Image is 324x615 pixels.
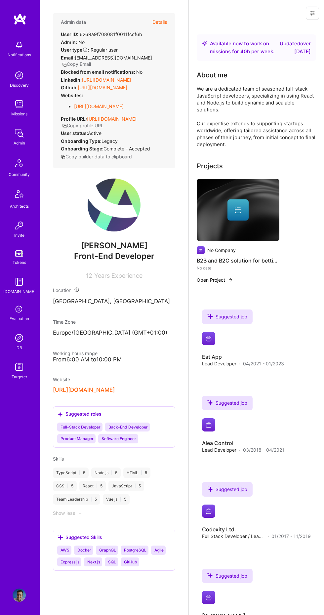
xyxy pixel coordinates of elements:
[108,559,116,564] span: SQL
[94,272,142,279] span: Years Experience
[197,265,279,271] div: No date
[57,534,102,541] div: Suggested Skills
[202,439,284,447] h4: Alea Control
[53,356,175,363] div: From 6:00 AM to 10:00 PM
[53,456,64,462] span: Skills
[9,171,30,178] div: Community
[88,179,141,231] img: User Avatar
[197,256,279,265] h4: B2B and B2C solution for betting industry
[11,589,27,602] a: User Avatar
[61,116,87,122] strong: Profile URL:
[103,146,150,151] span: Complete - Accepted
[82,77,131,83] a: [URL][DOMAIN_NAME]
[207,247,236,254] div: No Company
[53,481,77,491] div: CSS 5
[61,31,142,38] div: 6269a9f708081f0011fccf6b
[207,573,213,578] i: icon SuggestedTeams
[239,360,240,367] span: ·
[53,287,175,294] div: Location
[82,47,88,53] i: Help
[61,153,132,160] button: Copy builder data to clipboard
[10,203,29,210] div: Architects
[61,436,94,441] span: Product Manager
[53,329,175,337] p: Europe/[GEOGRAPHIC_DATA] (GMT+01:00 )
[61,559,79,564] span: Express.js
[77,548,91,553] span: Docker
[10,82,29,89] div: Discovery
[197,70,227,80] div: About me
[243,447,284,453] span: 03/2018 - 04/2021
[108,481,144,491] div: JavaScript 5
[61,155,65,159] i: icon Copy
[61,69,136,75] strong: Blocked from email notifications:
[13,259,26,266] div: Tokens
[12,374,27,380] div: Targeter
[202,332,215,345] img: Company logo
[87,116,137,122] a: [URL][DOMAIN_NAME]
[61,85,78,90] strong: Github:
[228,277,233,282] img: arrow-right
[61,548,69,553] span: AWS
[91,497,92,502] span: |
[207,313,213,319] i: icon SuggestedTeams
[53,241,175,251] span: [PERSON_NAME]
[57,411,63,417] i: icon SuggestedTeams
[202,41,207,46] img: Availability
[13,98,26,111] img: teamwork
[10,315,29,322] div: Evaluation
[197,179,279,241] img: cover
[62,122,103,129] button: Copy profile URL
[87,559,100,564] span: Next.js
[11,187,27,203] img: Architects
[11,111,27,117] div: Missions
[271,533,311,540] span: 01/2017 - 11/2019
[62,61,91,67] button: Copy Email
[96,483,98,489] span: |
[53,298,175,306] p: [GEOGRAPHIC_DATA], [GEOGRAPHIC_DATA]
[13,360,26,374] img: Skill Targeter
[53,510,75,516] div: Show less
[53,387,115,393] button: [URL][DOMAIN_NAME]
[152,13,167,31] button: Details
[61,69,142,75] div: No
[79,470,80,475] span: |
[53,350,98,356] span: Working hours range
[202,353,284,360] h4: Eat App
[75,55,152,61] span: [EMAIL_ADDRESS][DOMAIN_NAME]
[61,93,83,98] strong: Websites:
[267,533,269,540] span: ·
[13,331,26,345] img: Admin Search
[3,288,35,295] div: [DOMAIN_NAME]
[86,272,92,279] span: 12
[15,250,23,257] img: tokens
[207,400,213,405] i: icon SuggestedTeams
[14,304,25,315] i: icon SelectionTeam
[13,127,26,140] img: admin teamwork
[202,591,215,604] img: Company logo
[202,396,253,410] div: Suggested job
[14,140,25,146] div: Admin
[62,124,67,128] i: icon Copy
[17,345,22,351] div: DB
[61,47,118,53] div: Regular user
[74,103,124,109] a: [URL][DOMAIN_NAME]
[61,39,77,45] strong: Admin:
[210,40,277,56] div: Available now to work on missions for h per week .
[61,55,75,61] strong: Email:
[13,69,26,82] img: discovery
[197,246,205,254] img: Company logo
[202,447,236,453] span: Lead Developer
[61,425,101,430] span: Full-Stack Developer
[78,85,127,90] a: [URL][DOMAIN_NAME]
[202,309,253,324] div: Suggested job
[61,138,101,144] strong: Onboarding Type:
[53,319,76,325] span: Time Zone
[124,559,137,564] span: GitHub
[123,468,150,478] div: HTML 5
[111,470,112,475] span: |
[202,533,265,540] span: Full Stack Developer / Lead Developer
[61,31,78,37] strong: User ID:
[13,219,26,232] img: Invite
[108,425,148,430] span: Back-End Developer
[57,411,101,417] div: Suggested roles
